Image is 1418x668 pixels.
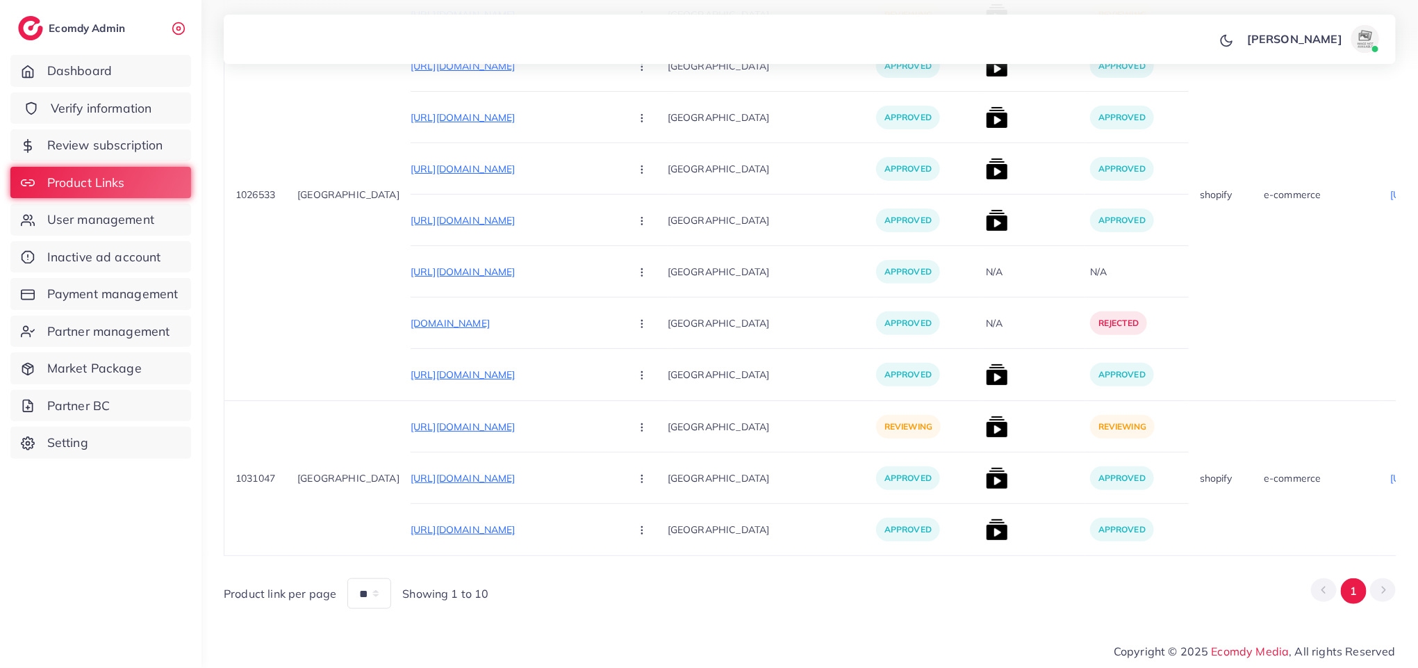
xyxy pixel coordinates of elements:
span: Inactive ad account [47,248,161,266]
p: approved [876,260,940,284]
span: 1031047 [236,472,275,484]
span: Product Links [47,174,125,192]
button: Go to page 1 [1341,578,1367,604]
span: 1026533 [236,188,275,201]
span: e-commerce [1264,188,1321,201]
span: Partner management [47,323,170,341]
a: Partner BC [10,390,191,422]
p: [URL][DOMAIN_NAME] [411,418,619,435]
p: approved [876,106,940,129]
a: Product Links [10,167,191,199]
a: Dashboard [10,55,191,87]
ul: Pagination [1311,578,1396,604]
a: [PERSON_NAME]avatar [1239,25,1385,53]
p: approved [876,311,940,335]
span: Review subscription [47,136,163,154]
a: Review subscription [10,129,191,161]
p: [GEOGRAPHIC_DATA] [668,101,876,133]
p: [URL][DOMAIN_NAME] [411,366,619,383]
img: list product video [986,364,1008,386]
p: [GEOGRAPHIC_DATA] [297,470,399,487]
img: list product video [986,467,1008,489]
span: shopify [1200,472,1232,484]
p: approved [1090,106,1154,129]
a: Setting [10,427,191,459]
span: Payment management [47,285,179,303]
p: approved [1090,157,1154,181]
span: Dashboard [47,62,112,80]
p: approved [1090,363,1154,386]
p: approved [876,363,940,386]
p: [GEOGRAPHIC_DATA] [668,153,876,184]
span: Showing 1 to 10 [402,586,488,602]
p: [URL][DOMAIN_NAME] [411,521,619,538]
p: reviewing [876,415,941,439]
span: Partner BC [47,397,110,415]
a: Partner management [10,316,191,348]
span: Setting [47,434,88,452]
p: [GEOGRAPHIC_DATA] [668,411,876,442]
p: [GEOGRAPHIC_DATA] [668,462,876,494]
p: approved [876,518,940,541]
a: Inactive ad account [10,241,191,273]
p: approved [876,157,940,181]
span: , All rights Reserved [1289,643,1396,660]
p: [GEOGRAPHIC_DATA] [668,256,876,287]
img: list product video [986,416,1008,438]
span: shopify [1200,188,1232,201]
p: [GEOGRAPHIC_DATA] [668,359,876,391]
img: avatar [1351,25,1379,53]
div: N/A [986,265,1003,279]
p: [GEOGRAPHIC_DATA] [668,307,876,339]
img: list product video [986,519,1008,541]
img: list product video [986,158,1008,180]
img: list product video [986,106,1008,129]
p: [GEOGRAPHIC_DATA] [297,186,399,203]
p: [URL][DOMAIN_NAME] [411,212,619,229]
p: [GEOGRAPHIC_DATA] [668,204,876,236]
img: list product video [986,209,1008,231]
p: [PERSON_NAME] [1247,31,1342,47]
span: e-commerce [1264,472,1321,484]
span: Verify information [51,99,152,117]
span: User management [47,211,154,229]
p: [URL][DOMAIN_NAME] [411,263,619,280]
a: Ecomdy Media [1212,644,1289,658]
p: approved [1090,518,1154,541]
p: approved [876,209,940,232]
p: reviewing [1090,415,1155,439]
a: logoEcomdy Admin [18,16,129,40]
span: Product link per page [224,586,336,602]
img: logo [18,16,43,40]
p: [URL][DOMAIN_NAME] [411,109,619,126]
span: Copyright © 2025 [1114,643,1396,660]
a: Market Package [10,352,191,384]
div: N/A [1090,265,1107,279]
p: [URL][DOMAIN_NAME] [411,161,619,177]
p: approved [876,466,940,490]
div: N/A [986,316,1003,330]
p: approved [1090,209,1154,232]
a: User management [10,204,191,236]
h2: Ecomdy Admin [49,22,129,35]
a: Verify information [10,92,191,124]
p: [URL][DOMAIN_NAME] [411,470,619,487]
a: Payment management [10,278,191,310]
p: approved [1090,466,1154,490]
span: Market Package [47,359,142,377]
p: [DOMAIN_NAME] [411,315,619,332]
p: rejected [1090,311,1147,335]
p: [GEOGRAPHIC_DATA] [668,514,876,546]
